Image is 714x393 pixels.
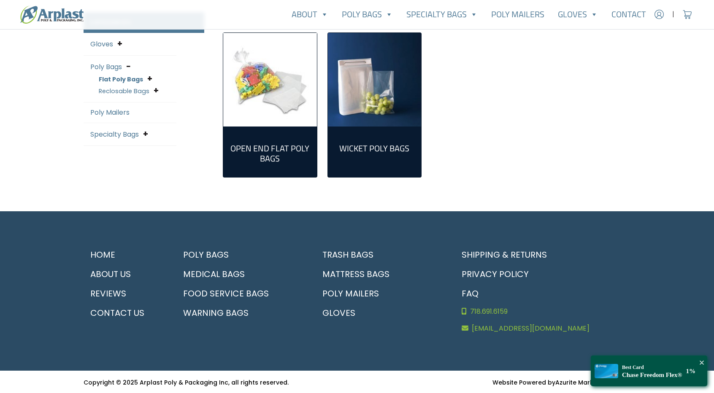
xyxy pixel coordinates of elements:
[90,129,139,139] a: Specialty Bags
[335,133,415,160] a: Visit product category Wicket Poly Bags
[285,6,335,23] a: About
[672,9,674,19] span: |
[84,303,166,323] a: Contact Us
[316,303,445,323] a: Gloves
[551,6,605,23] a: Gloves
[223,33,317,127] img: Open End Flat Poly Bags
[316,264,445,284] a: Mattress Bags
[400,6,484,23] a: Specialty Bags
[90,39,113,49] a: Gloves
[176,303,306,323] a: Warning Bags
[455,245,630,264] a: Shipping & Returns
[335,143,415,153] h2: Wicket Poly Bags
[176,245,306,264] a: Poly Bags
[99,87,149,95] a: Reclosable Bags
[492,378,630,387] small: Website Powered by
[605,6,653,23] a: Contact
[484,6,551,23] a: Poly Mailers
[455,303,630,320] a: 718.691.6159
[176,284,306,303] a: Food Service Bags
[223,33,317,127] a: Visit product category Open End Flat Poly Bags
[90,62,122,72] a: Poly Bags
[316,245,445,264] a: Trash Bags
[20,5,84,24] img: logo
[84,378,289,387] small: Copyright © 2025 Arplast Poly & Packaging Inc, all rights reserved.
[455,264,630,284] a: Privacy Policy
[176,264,306,284] a: Medical Bags
[328,33,422,127] img: Wicket Poly Bags
[99,75,143,83] a: Flat Poly Bags
[84,264,166,284] a: About Us
[455,320,630,337] a: [EMAIL_ADDRESS][DOMAIN_NAME]
[90,108,130,117] a: Poly Mailers
[328,33,422,127] a: Visit product category Wicket Poly Bags
[230,133,310,170] a: Visit product category Open End Flat Poly Bags
[230,143,310,164] h2: Open End Flat Poly Bags
[84,245,166,264] a: Home
[316,284,445,303] a: Poly Mailers
[84,284,166,303] a: Reviews
[335,6,400,23] a: Poly Bags
[455,284,630,303] a: FAQ
[555,378,630,387] a: Azurite Marketing Group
